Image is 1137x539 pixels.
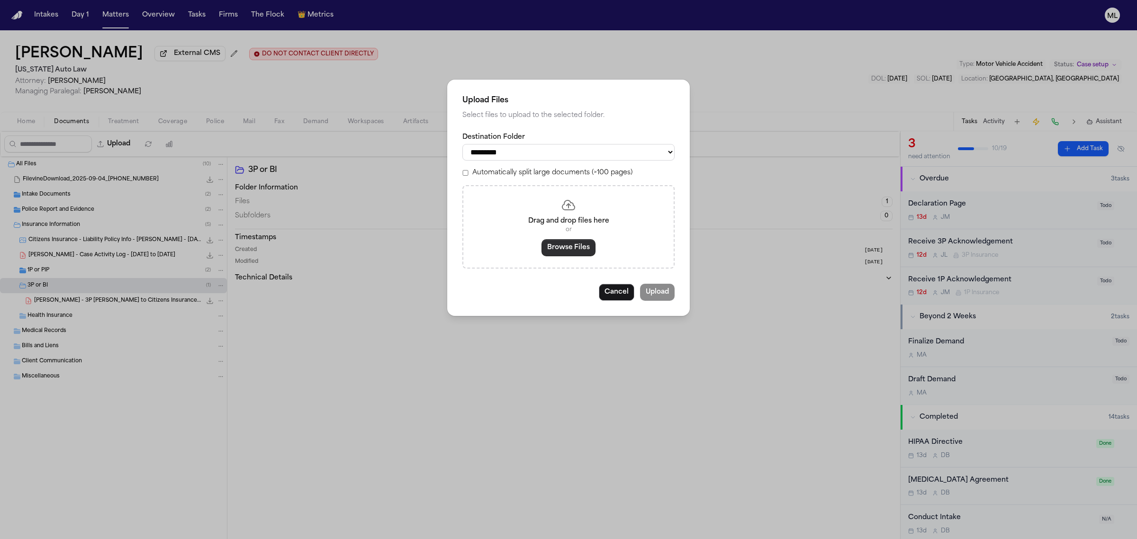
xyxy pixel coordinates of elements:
[599,284,634,301] button: Cancel
[541,239,596,256] button: Browse Files
[472,168,632,178] label: Automatically split large documents (>100 pages)
[462,133,675,142] label: Destination Folder
[640,284,675,301] button: Upload
[462,110,675,121] p: Select files to upload to the selected folder.
[462,95,675,106] h2: Upload Files
[475,216,662,226] p: Drag and drop files here
[475,226,662,234] p: or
